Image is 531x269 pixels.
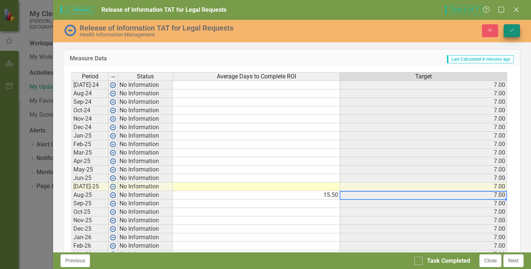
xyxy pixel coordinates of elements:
[110,243,116,249] img: wPkqUstsMhMTgAAAABJRU5ErkJggg==
[110,175,116,181] img: wPkqUstsMhMTgAAAABJRU5ErkJggg==
[118,157,173,166] td: No Information
[340,166,507,174] td: 7.00
[118,199,173,208] td: No Information
[110,234,116,240] img: wPkqUstsMhMTgAAAABJRU5ErkJggg==
[340,225,507,233] td: 7.00
[118,166,173,174] td: No Information
[72,242,108,250] td: Feb-26
[110,124,116,130] img: wPkqUstsMhMTgAAAABJRU5ErkJggg==
[110,184,116,190] img: wPkqUstsMhMTgAAAABJRU5ErkJggg==
[445,6,482,14] span: Task 6 of 7
[118,225,173,233] td: No Information
[72,183,108,191] td: [DATE]-25
[340,233,507,242] td: 7.00
[118,140,173,149] td: No Information
[110,217,116,223] img: wPkqUstsMhMTgAAAABJRU5ErkJggg==
[340,250,507,259] td: 7.00
[110,201,116,206] img: wPkqUstsMhMTgAAAABJRU5ErkJggg==
[72,225,108,233] td: Dec-25
[101,6,226,13] span: Release of Information TAT for Legal Requests
[110,133,116,139] img: wPkqUstsMhMTgAAAABJRU5ErkJggg==
[340,191,507,199] td: 7.00
[340,89,507,98] td: 7.00
[340,174,507,183] td: 7.00
[118,81,173,89] td: No Information
[60,254,90,267] button: Previous
[72,157,108,166] td: Apr-25
[503,254,524,267] button: Next
[118,123,173,132] td: No Information
[118,98,173,106] td: No Information
[118,242,173,250] td: No Information
[110,74,116,80] img: 8DAGhfEEPCf229AAAAAElFTkSuQmCC
[118,132,173,140] td: No Information
[110,251,116,257] img: wPkqUstsMhMTgAAAABJRU5ErkJggg==
[340,242,507,250] td: 7.00
[72,149,108,157] td: Mar-25
[340,216,507,225] td: 7.00
[72,233,108,242] td: Jan-26
[60,6,94,14] span: Measure
[137,73,154,80] span: Status
[118,115,173,123] td: No Information
[340,140,507,149] td: 7.00
[479,254,502,267] button: Close
[118,216,173,225] td: No Information
[72,191,108,199] td: Aug-25
[447,55,514,63] span: Last Calculated 8 minutes ago
[340,123,507,132] td: 7.00
[340,115,507,123] td: 7.00
[72,98,108,106] td: Sep-24
[72,123,108,132] td: Dec-24
[110,107,116,113] img: wPkqUstsMhMTgAAAABJRU5ErkJggg==
[72,199,108,208] td: Sep-25
[340,149,507,157] td: 7.00
[118,183,173,191] td: No Information
[118,89,173,98] td: No Information
[110,99,116,105] img: wPkqUstsMhMTgAAAABJRU5ErkJggg==
[72,140,108,149] td: Feb-25
[72,250,108,259] td: Mar-26
[72,89,108,98] td: Aug-24
[340,106,507,115] td: 7.00
[110,150,116,156] img: wPkqUstsMhMTgAAAABJRU5ErkJggg==
[110,167,116,173] img: wPkqUstsMhMTgAAAABJRU5ErkJggg==
[118,106,173,115] td: No Information
[110,116,116,122] img: wPkqUstsMhMTgAAAABJRU5ErkJggg==
[340,81,507,89] td: 7.00
[118,233,173,242] td: No Information
[72,106,108,115] td: Oct-24
[340,183,507,191] td: 7.00
[340,199,507,208] td: 7.00
[110,209,116,215] img: wPkqUstsMhMTgAAAABJRU5ErkJggg==
[80,32,317,38] div: Health Information Management
[340,132,507,140] td: 7.00
[110,141,116,147] img: wPkqUstsMhMTgAAAABJRU5ErkJggg==
[110,226,116,232] img: wPkqUstsMhMTgAAAABJRU5ErkJggg==
[72,174,108,183] td: Jun-25
[72,115,108,123] td: Nov-24
[70,55,228,62] h3: Measure Data
[415,73,432,80] span: Target
[118,250,173,259] td: No Information
[72,81,108,89] td: [DATE]-24
[118,191,173,199] td: No Information
[340,98,507,106] td: 7.00
[340,208,507,216] td: 7.00
[173,191,340,199] td: 15.50
[72,166,108,174] td: May-25
[110,158,116,164] img: wPkqUstsMhMTgAAAABJRU5ErkJggg==
[118,174,173,183] td: No Information
[72,208,108,216] td: Oct-25
[340,157,507,166] td: 7.00
[217,73,296,80] span: Average Days to Complete ROI
[80,24,317,32] div: Release of Information TAT for Legal Requests
[82,73,98,80] span: Period
[118,149,173,157] td: No Information
[72,216,108,225] td: Nov-25
[118,208,173,216] td: No Information
[427,257,470,265] div: Task Completed
[72,132,108,140] td: Jan-25
[110,192,116,198] img: wPkqUstsMhMTgAAAABJRU5ErkJggg==
[64,24,76,36] img: No Information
